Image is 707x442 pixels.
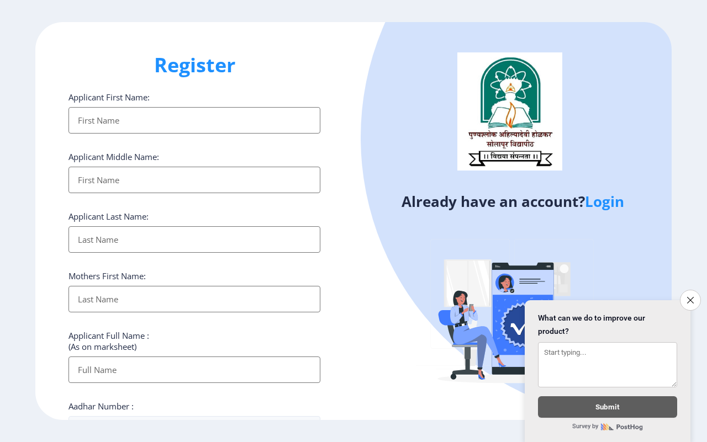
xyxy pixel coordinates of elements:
[68,107,320,134] input: First Name
[68,151,159,162] label: Applicant Middle Name:
[68,92,150,103] label: Applicant First Name:
[68,226,320,253] input: Last Name
[68,211,149,222] label: Applicant Last Name:
[68,356,320,383] input: Full Name
[416,218,609,411] img: Verified-rafiki.svg
[362,193,663,210] h4: Already have an account?
[457,52,562,171] img: logo
[68,270,146,281] label: Mothers First Name:
[585,191,624,211] a: Login
[68,401,134,412] label: Aadhar Number :
[68,52,320,78] h1: Register
[68,286,320,312] input: Last Name
[68,167,320,193] input: First Name
[68,330,149,352] label: Applicant Full Name : (As on marksheet)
